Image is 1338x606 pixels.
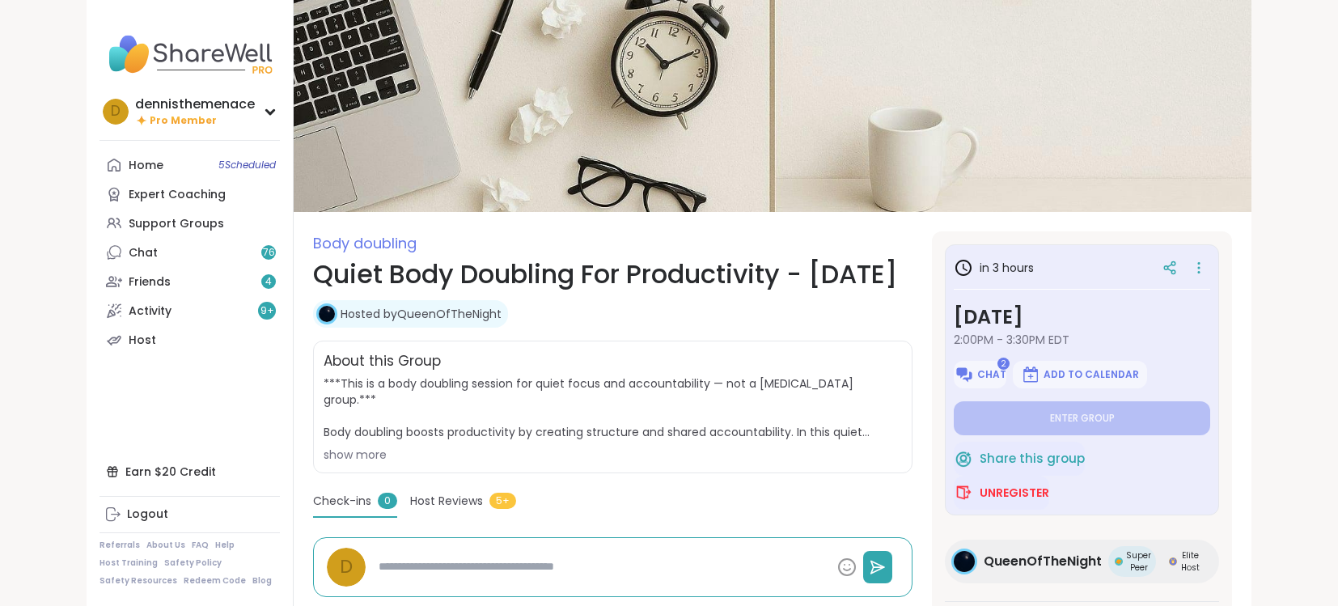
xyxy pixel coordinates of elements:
[341,306,502,322] a: Hosted byQueenOfTheNight
[324,375,902,440] span: ***This is a body doubling session for quiet focus and accountability — not a [MEDICAL_DATA] grou...
[1115,557,1123,566] img: Super Peer
[954,449,973,468] img: ShareWell Logomark
[127,506,168,523] div: Logout
[100,238,280,267] a: Chat76
[215,540,235,551] a: Help
[945,540,1219,583] a: QueenOfTheNightQueenOfTheNightSuper PeerSuper PeerElite HostElite Host
[100,150,280,180] a: Home5Scheduled
[954,303,1210,332] h3: [DATE]
[340,553,353,581] span: d
[100,575,177,587] a: Safety Resources
[1044,368,1139,381] span: Add to Calendar
[954,258,1034,278] h3: in 3 hours
[954,332,1210,348] span: 2:00PM - 3:30PM EDT
[977,368,1006,381] span: Chat
[129,158,163,174] div: Home
[324,351,441,372] h2: About this Group
[129,274,171,290] div: Friends
[150,114,217,128] span: Pro Member
[192,540,209,551] a: FAQ
[378,493,397,509] span: 0
[129,187,226,203] div: Expert Coaching
[954,401,1210,435] button: Enter group
[489,493,516,509] span: 5+
[100,296,280,325] a: Activity9+
[100,557,158,569] a: Host Training
[129,303,171,320] div: Activity
[260,304,274,318] span: 9 +
[100,500,280,529] a: Logout
[1013,361,1147,388] button: Add to Calendar
[218,159,276,172] span: 5 Scheduled
[955,365,974,384] img: ShareWell Logomark
[100,26,280,83] img: ShareWell Nav Logo
[1169,557,1177,566] img: Elite Host
[313,255,912,294] h1: Quiet Body Doubling For Productivity - [DATE]
[129,216,224,232] div: Support Groups
[1126,549,1151,574] span: Super Peer
[263,246,275,260] span: 76
[100,540,140,551] a: Referrals
[252,575,272,587] a: Blog
[954,476,1049,510] button: Unregister
[313,233,417,253] span: Body doubling
[164,557,222,569] a: Safety Policy
[954,442,1085,476] button: Share this group
[410,493,483,510] span: Host Reviews
[980,450,1085,468] span: Share this group
[100,325,280,354] a: Host
[100,180,280,209] a: Expert Coaching
[129,245,158,261] div: Chat
[184,575,246,587] a: Redeem Code
[954,483,973,502] img: ShareWell Logomark
[313,493,371,510] span: Check-ins
[980,485,1049,501] span: Unregister
[319,306,335,322] img: QueenOfTheNight
[1050,412,1115,425] span: Enter group
[1180,549,1200,574] span: Elite Host
[100,209,280,238] a: Support Groups
[1021,365,1040,384] img: ShareWell Logomark
[146,540,185,551] a: About Us
[984,552,1102,571] span: QueenOfTheNight
[265,275,272,289] span: 4
[111,101,121,122] span: d
[954,551,975,572] img: QueenOfTheNight
[324,447,902,463] div: show more
[100,267,280,296] a: Friends4
[954,361,1006,388] button: Chat
[997,358,1010,370] span: 2
[129,333,156,349] div: Host
[135,95,255,113] div: dennisthemenace
[100,457,280,486] div: Earn $20 Credit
